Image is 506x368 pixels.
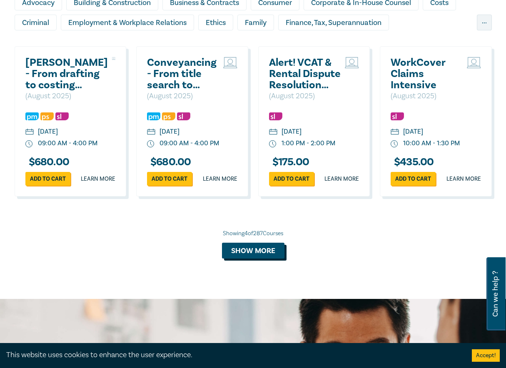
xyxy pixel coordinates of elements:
[391,129,399,136] img: calendar
[122,35,202,50] div: Health & Aged Care
[345,57,359,68] img: Live Stream
[15,229,492,238] div: Showing 4 of 287 Courses
[147,157,191,168] h3: $ 680.00
[25,172,70,186] a: Add to cart
[446,175,481,183] a: Learn more
[38,127,58,137] div: [DATE]
[477,15,492,30] div: ...
[222,243,284,259] button: Show more
[203,175,237,183] a: Learn more
[491,262,499,326] span: Can we help ?
[269,129,277,136] img: calendar
[223,57,237,68] img: Live Stream
[391,57,463,91] a: WorkCover Claims Intensive
[25,112,39,120] img: Practice Management & Business Skills
[40,112,54,120] img: Professional Skills
[403,127,423,137] div: [DATE]
[391,112,404,120] img: Substantive Law
[25,57,108,91] a: [PERSON_NAME] - From drafting to costing ([DATE])
[237,15,274,30] div: Family
[472,349,500,362] button: Accept cookies
[160,127,179,137] div: [DATE]
[81,175,115,183] a: Learn more
[25,157,70,168] h3: $ 680.00
[467,57,481,68] img: Live Stream
[61,15,194,30] div: Employment & Workplace Relations
[38,139,97,148] div: 09:00 AM - 4:00 PM
[324,175,359,183] a: Learn more
[391,157,434,168] h3: $ 435.00
[112,57,116,60] img: Live Stream
[15,35,117,50] div: Government, Privacy & FOI
[177,112,190,120] img: Substantive Law
[313,35,396,50] div: Intellectual Property
[160,139,219,148] div: 09:00 AM - 4:00 PM
[391,91,463,102] p: ( August 2025 )
[403,139,460,148] div: 10:00 AM - 1:30 PM
[206,35,309,50] div: Insolvency & Restructuring
[391,140,398,148] img: watch
[282,127,302,137] div: [DATE]
[269,157,309,168] h3: $ 175.00
[147,140,155,148] img: watch
[147,91,219,102] p: ( August 2025 )
[55,112,69,120] img: Substantive Law
[147,172,192,186] a: Add to cart
[25,91,108,102] p: ( August 2025 )
[25,140,33,148] img: watch
[198,15,233,30] div: Ethics
[25,129,34,136] img: calendar
[162,112,175,120] img: Professional Skills
[147,57,219,91] a: Conveyancing - From title search to settlement ([DATE])
[269,91,341,102] p: ( August 2025 )
[269,112,282,120] img: Substantive Law
[147,112,160,120] img: Practice Management & Business Skills
[269,172,314,186] a: Add to cart
[6,350,459,361] div: This website uses cookies to enhance the user experience.
[391,172,436,186] a: Add to cart
[282,139,335,148] div: 1:00 PM - 2:00 PM
[269,57,341,91] a: Alert! VCAT & Rental Dispute Resolution Victoria Reforms 2025
[278,15,389,30] div: Finance, Tax, Superannuation
[147,129,155,136] img: calendar
[15,15,57,30] div: Criminal
[269,140,277,148] img: watch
